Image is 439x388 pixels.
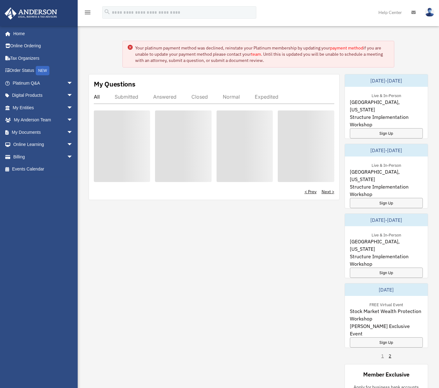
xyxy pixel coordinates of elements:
span: arrow_drop_down [67,126,79,139]
img: User Pic [425,8,434,17]
div: NEW [36,66,49,75]
span: arrow_drop_down [67,101,79,114]
div: Member Exclusive [363,371,409,378]
img: Anderson Advisors Platinum Portal [3,7,59,20]
div: Live & In-Person [367,231,406,238]
a: Home [4,27,79,40]
a: Sign Up [350,337,423,348]
span: arrow_drop_down [67,151,79,163]
a: menu [84,11,91,16]
span: [PERSON_NAME] Exclusive Event [350,322,423,337]
span: Structure Implementation Workshop [350,253,423,268]
a: Order StatusNEW [4,64,82,77]
div: Live & In-Person [367,161,406,168]
a: Sign Up [350,268,423,278]
div: Your platinum payment method was declined, reinstate your Platinum membership by updating your if... [135,45,389,63]
a: 2 [389,353,391,359]
a: Billingarrow_drop_down [4,151,82,163]
div: All [94,94,100,100]
a: Sign Up [350,198,423,208]
a: payment method [330,45,363,51]
a: < Prev [304,189,317,195]
span: arrow_drop_down [67,89,79,102]
a: Digital Productsarrow_drop_down [4,89,82,102]
a: My Documentsarrow_drop_down [4,126,82,138]
a: Events Calendar [4,163,82,175]
a: Tax Organizers [4,52,82,64]
div: My Questions [94,79,135,89]
div: [DATE]-[DATE] [345,74,428,87]
span: arrow_drop_down [67,77,79,90]
i: menu [84,9,91,16]
span: [GEOGRAPHIC_DATA], [US_STATE] [350,168,423,183]
div: Live & In-Person [367,92,406,98]
i: search [104,8,111,15]
a: Platinum Q&Aarrow_drop_down [4,77,82,89]
span: [GEOGRAPHIC_DATA], [US_STATE] [350,98,423,113]
a: Sign Up [350,128,423,138]
span: Structure Implementation Workshop [350,183,423,198]
div: Normal [223,94,240,100]
div: FREE Virtual Event [364,301,408,307]
span: arrow_drop_down [67,114,79,127]
div: [DATE]-[DATE] [345,144,428,157]
a: Online Ordering [4,40,82,52]
span: Structure Implementation Workshop [350,113,423,128]
div: [DATE] [345,283,428,296]
span: Stock Market Wealth Protection Workshop [350,307,423,322]
span: arrow_drop_down [67,138,79,151]
div: Answered [153,94,176,100]
span: [GEOGRAPHIC_DATA], [US_STATE] [350,238,423,253]
a: Next > [322,189,334,195]
div: Submitted [115,94,138,100]
a: My Entitiesarrow_drop_down [4,101,82,114]
div: [DATE]-[DATE] [345,214,428,226]
div: Closed [191,94,208,100]
a: team [251,51,261,57]
a: My Anderson Teamarrow_drop_down [4,114,82,126]
div: Expedited [255,94,278,100]
a: Online Learningarrow_drop_down [4,138,82,151]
